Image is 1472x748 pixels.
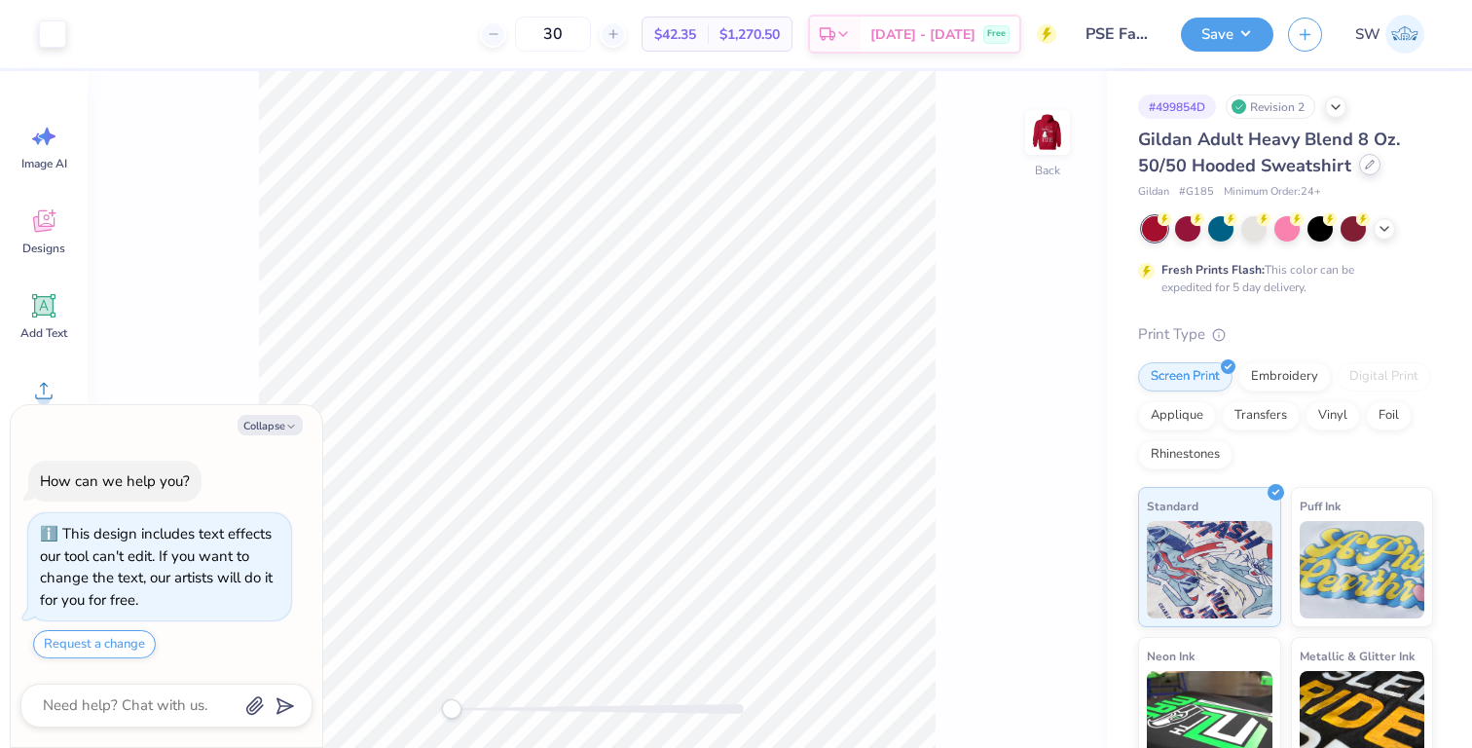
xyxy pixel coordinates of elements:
[1035,162,1060,179] div: Back
[1138,323,1433,346] div: Print Type
[1337,362,1431,392] div: Digital Print
[1147,496,1198,516] span: Standard
[40,524,273,610] div: This design includes text effects our tool can't edit. If you want to change the text, our artist...
[1385,15,1424,54] img: Sarah Weis
[21,156,67,171] span: Image AI
[1138,128,1400,177] span: Gildan Adult Heavy Blend 8 Oz. 50/50 Hooded Sweatshirt
[1147,646,1195,666] span: Neon Ink
[1028,113,1067,152] img: Back
[20,325,67,341] span: Add Text
[1161,261,1401,296] div: This color can be expedited for 5 day delivery.
[870,24,975,45] span: [DATE] - [DATE]
[1138,94,1216,119] div: # 499854D
[1179,184,1214,201] span: # G185
[654,24,696,45] span: $42.35
[442,699,461,719] div: Accessibility label
[1181,18,1273,52] button: Save
[1300,496,1341,516] span: Puff Ink
[40,471,190,491] div: How can we help you?
[1306,401,1360,430] div: Vinyl
[719,24,780,45] span: $1,270.50
[1138,401,1216,430] div: Applique
[1238,362,1331,392] div: Embroidery
[1161,262,1265,278] strong: Fresh Prints Flash:
[987,27,1006,41] span: Free
[1300,521,1425,618] img: Puff Ink
[1138,184,1169,201] span: Gildan
[1147,521,1272,618] img: Standard
[1224,184,1321,201] span: Minimum Order: 24 +
[515,17,591,52] input: – –
[1366,401,1412,430] div: Foil
[1226,94,1315,119] div: Revision 2
[1346,15,1433,54] a: SW
[22,241,65,256] span: Designs
[1138,362,1233,392] div: Screen Print
[33,630,156,658] button: Request a change
[1355,23,1380,46] span: SW
[238,415,303,435] button: Collapse
[1071,15,1166,54] input: Untitled Design
[1138,440,1233,469] div: Rhinestones
[1222,401,1300,430] div: Transfers
[1300,646,1415,666] span: Metallic & Glitter Ink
